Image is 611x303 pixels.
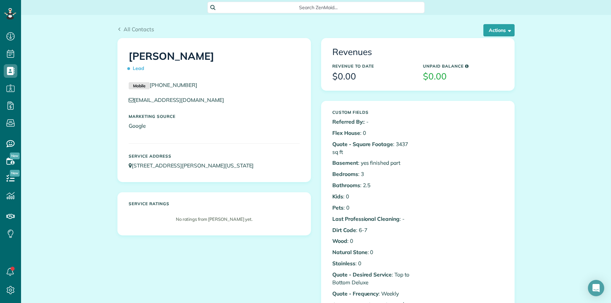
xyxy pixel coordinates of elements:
[332,72,413,82] h3: $0.00
[332,290,413,298] p: : Weekly
[124,26,154,33] span: All Contacts
[332,249,368,255] b: Natural Stone
[10,153,20,159] span: New
[332,260,355,267] b: Stainless
[129,154,300,158] h5: Service Address
[332,129,360,136] b: Flex House
[332,159,358,166] b: Basement
[10,170,20,177] span: New
[423,72,503,82] h3: $0.00
[332,170,413,178] p: : 3
[423,64,503,68] h5: Unpaid Balance
[332,171,358,177] b: Bedrooms
[332,193,413,200] p: : 0
[129,82,150,90] small: Mobile
[129,114,300,119] h5: Marketing Source
[129,96,230,103] a: [EMAIL_ADDRESS][DOMAIN_NAME]
[129,162,260,169] a: [STREET_ADDRESS][PERSON_NAME][US_STATE]
[129,201,300,206] h5: Service ratings
[129,122,300,130] p: Google
[332,118,413,126] p: : -
[332,141,393,147] b: Quote - Square Footage
[332,140,413,156] p: : 3437 sq ft
[332,110,413,114] h5: Custom Fields
[332,204,413,212] p: : 0
[332,271,392,278] b: Quote - Desired Service
[332,237,413,245] p: : 0
[332,226,413,234] p: : 6-7
[332,47,503,57] h3: Revenues
[332,271,413,286] p: : Top to Bottom Deluxe
[332,181,413,189] p: : 2.5
[483,24,515,36] button: Actions
[332,159,413,167] p: : yes finished part
[332,227,356,233] b: Dirt Code
[132,216,296,222] p: No ratings from [PERSON_NAME] yet.
[332,260,413,267] p: : 0
[332,193,343,200] b: Kids
[332,215,400,222] b: Last Professional Cleaning
[332,204,344,211] b: Pets
[332,248,413,256] p: : 0
[332,118,364,125] b: Referred By:
[129,51,300,74] h1: [PERSON_NAME]
[588,280,604,296] div: Open Intercom Messenger
[332,237,347,244] b: Wood
[332,290,378,297] b: Quote - Frequency
[117,25,154,33] a: All Contacts
[332,215,413,223] p: : -
[332,129,413,137] p: : 0
[332,182,360,189] b: Bathrooms
[129,82,197,88] a: Mobile[PHONE_NUMBER]
[332,64,413,68] h5: Revenue to Date
[129,63,147,74] span: Lead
